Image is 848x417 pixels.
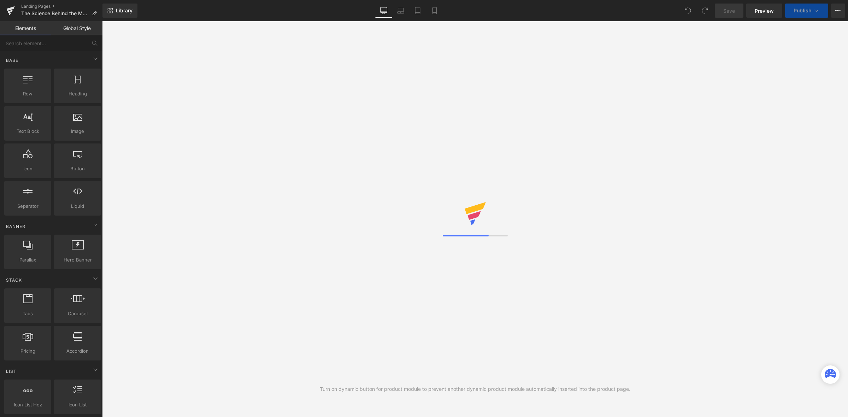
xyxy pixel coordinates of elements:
span: Base [5,57,19,64]
span: Separator [6,202,49,210]
div: Turn on dynamic button for product module to prevent another dynamic product module automatically... [320,385,630,393]
span: Icon [6,165,49,172]
span: Pricing [6,347,49,355]
span: Library [116,7,132,14]
span: Carousel [56,310,99,317]
span: Hero Banner [56,256,99,264]
span: Heading [56,90,99,98]
button: Redo [698,4,712,18]
a: Laptop [392,4,409,18]
span: Image [56,128,99,135]
span: Liquid [56,202,99,210]
a: Tablet [409,4,426,18]
span: Icon List [56,401,99,409]
span: Button [56,165,99,172]
span: Tabs [6,310,49,317]
button: Publish [785,4,828,18]
button: Undo [681,4,695,18]
a: Mobile [426,4,443,18]
span: Parallax [6,256,49,264]
span: Banner [5,223,26,230]
span: Stack [5,277,23,283]
span: List [5,368,17,375]
span: Save [723,7,735,14]
a: New Library [102,4,137,18]
button: More [831,4,845,18]
a: Landing Pages [21,4,102,9]
span: Accordion [56,347,99,355]
span: The Science Behind the MELT [MEDICAL_DATA] Hydrator™ [21,11,89,16]
a: Global Style [51,21,102,35]
a: Desktop [375,4,392,18]
span: Preview [755,7,774,14]
span: Text Block [6,128,49,135]
span: Row [6,90,49,98]
span: Publish [794,8,811,13]
span: Icon List Hoz [6,401,49,409]
a: Preview [746,4,782,18]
